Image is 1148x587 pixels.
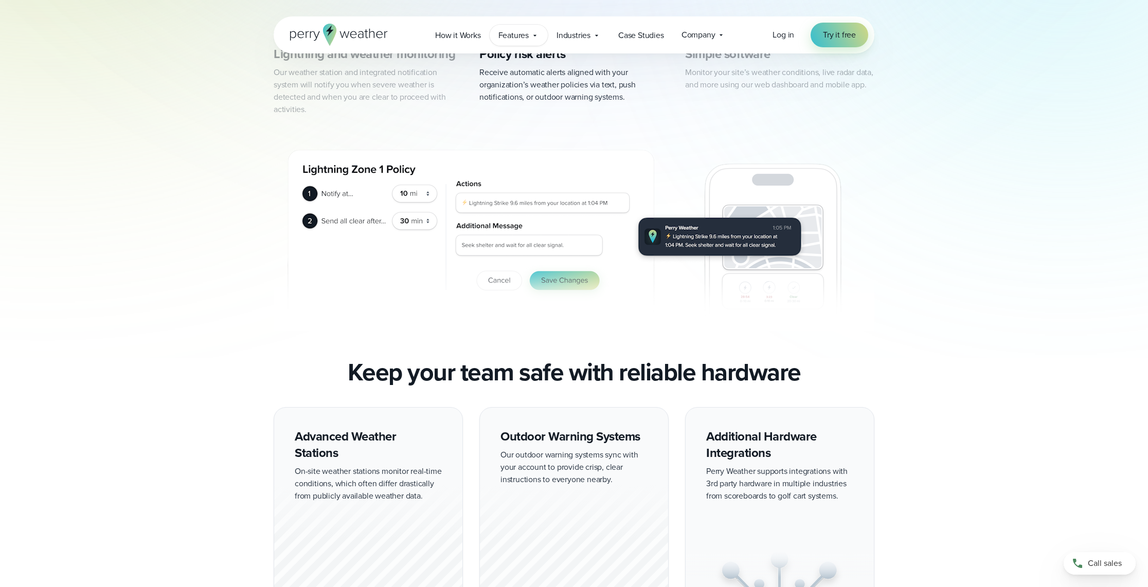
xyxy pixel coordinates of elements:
a: Try it free [811,23,868,47]
a: Call sales [1064,552,1136,575]
a: How it Works [426,25,490,46]
span: Industries [557,29,590,42]
span: Features [498,29,529,42]
p: Receive automatic alerts aligned with your organization’s weather policies via text, push notific... [479,66,669,103]
span: How it Works [435,29,481,42]
a: Log in [773,29,794,41]
div: slideshow [274,128,874,337]
div: 2 of 3 [274,128,874,337]
p: Monitor your site’s weather conditions, live radar data, and more using our web dashboard and mob... [685,66,874,91]
span: Company [681,29,715,41]
span: Case Studies [618,29,664,42]
h3: Simple software [685,46,874,62]
p: Our weather station and integrated notification system will notify you when severe weather is det... [274,66,463,116]
h3: Policy risk alerts [479,46,669,62]
span: Try it free [823,29,856,41]
a: Case Studies [609,25,673,46]
h2: Keep your team safe with reliable hardware [348,358,801,387]
span: Call sales [1088,557,1122,570]
h3: Lightning and weather monitoring [274,46,463,62]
